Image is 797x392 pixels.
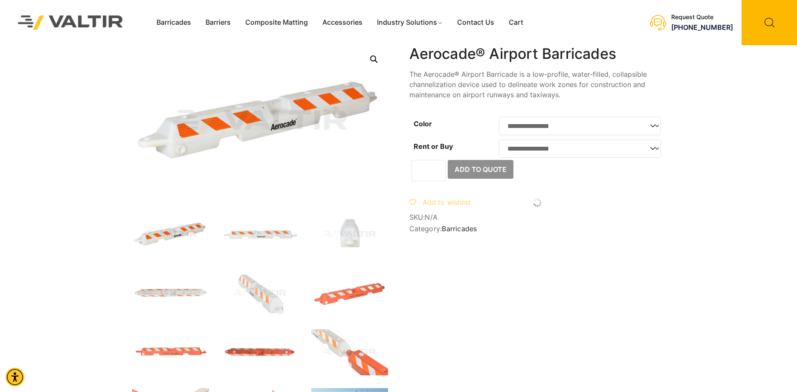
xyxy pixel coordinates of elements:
[132,329,209,375] img: Aerocade_Org_Front.jpg
[501,16,530,29] a: Cart
[448,160,513,179] button: Add to Quote
[409,225,665,233] span: Category:
[132,270,209,317] img: Aerocade_Nat_Top.jpg
[671,14,733,21] div: Request Quote
[132,212,209,258] img: Aerocade_Nat_3Q-1.jpg
[671,23,733,32] a: [PHONE_NUMBER]
[311,270,388,317] img: Aerocade_Org_3Q.jpg
[409,45,665,63] h1: Aerocade® Airport Barricades
[149,16,198,29] a: Barricades
[6,368,24,386] div: Accessibility Menu
[414,119,432,128] label: Color
[425,213,438,221] span: N/A
[442,224,477,233] a: Barricades
[409,213,665,221] span: SKU:
[311,329,388,375] img: Aerocade_Org_x1.jpg
[315,16,370,29] a: Accessories
[222,329,299,375] img: Aerocade_Org_Top.jpg
[238,16,315,29] a: Composite Matting
[198,16,238,29] a: Barriers
[414,142,453,151] label: Rent or Buy
[370,16,450,29] a: Industry Solutions
[222,270,299,317] img: Aerocade_Nat_x1-1.jpg
[409,69,665,100] p: The Aerocade® Airport Barricade is a low-profile, water-filled, collapsible channelization device...
[7,4,134,41] img: Valtir Rentals
[450,16,501,29] a: Contact Us
[412,160,446,181] input: Product quantity
[311,212,388,258] img: Aerocade_Nat_Side.jpg
[222,212,299,258] img: Aerocade_Nat_Front-1.jpg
